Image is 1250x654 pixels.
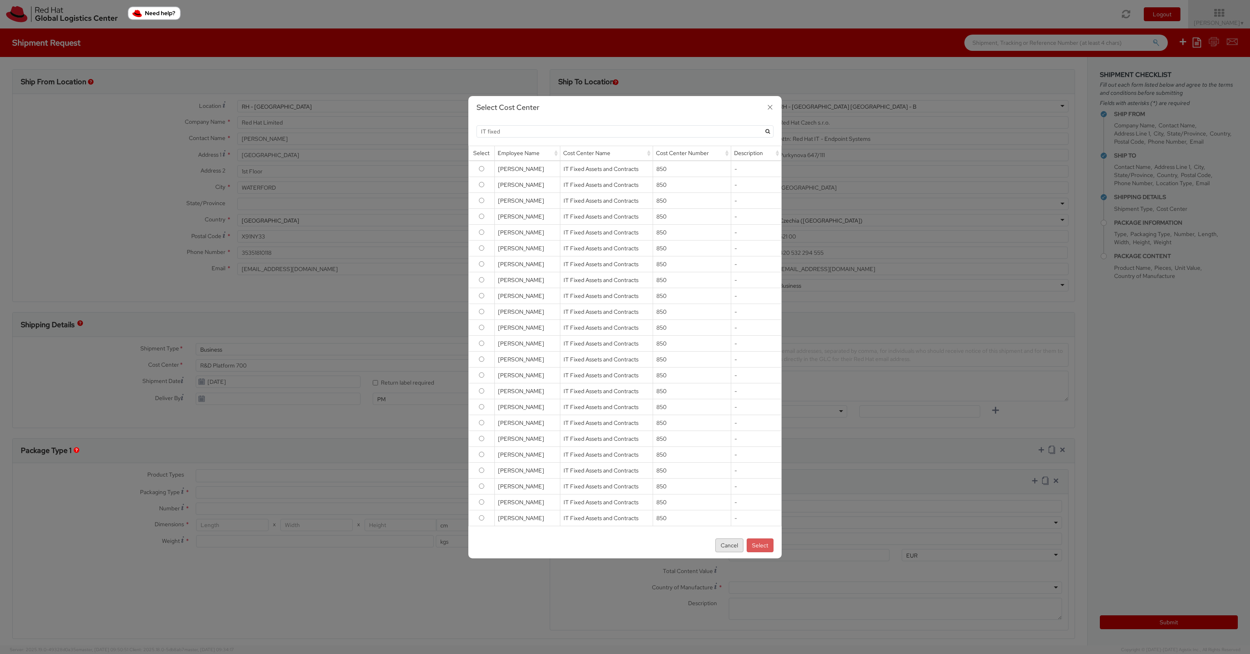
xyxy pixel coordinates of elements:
[494,177,560,192] td: [PERSON_NAME]
[494,192,560,208] td: [PERSON_NAME]
[494,256,560,272] td: [PERSON_NAME]
[560,272,653,288] td: IT Fixed Assets and Contracts
[731,240,782,256] td: -
[560,319,653,335] td: IT Fixed Assets and Contracts
[494,161,560,177] td: [PERSON_NAME]
[560,510,653,526] td: IT Fixed Assets and Contracts
[128,7,181,20] button: Need help?
[731,192,782,208] td: -
[560,383,653,399] td: IT Fixed Assets and Contracts
[653,383,731,399] td: 850
[560,478,653,494] td: IT Fixed Assets and Contracts
[653,288,731,304] td: 850
[731,399,782,415] td: -
[560,177,653,192] td: IT Fixed Assets and Contracts
[653,224,731,240] td: 850
[560,431,653,446] td: IT Fixed Assets and Contracts
[494,462,560,478] td: [PERSON_NAME]
[560,304,653,319] td: IT Fixed Assets and Contracts
[494,351,560,367] td: [PERSON_NAME]
[731,431,782,446] td: -
[494,367,560,383] td: [PERSON_NAME]
[494,446,560,462] td: [PERSON_NAME]
[731,272,782,288] td: -
[653,240,731,256] td: 850
[494,288,560,304] td: [PERSON_NAME]
[494,319,560,335] td: [PERSON_NAME]
[653,446,731,462] td: 850
[731,335,782,351] td: -
[715,538,743,552] button: Cancel
[494,208,560,224] td: [PERSON_NAME]
[731,351,782,367] td: -
[731,177,782,192] td: -
[731,256,782,272] td: -
[494,399,560,415] td: [PERSON_NAME]
[731,478,782,494] td: -
[560,192,653,208] td: IT Fixed Assets and Contracts
[653,304,731,319] td: 850
[494,383,560,399] td: [PERSON_NAME]
[494,335,560,351] td: [PERSON_NAME]
[653,177,731,192] td: 850
[731,224,782,240] td: -
[494,304,560,319] td: [PERSON_NAME]
[494,510,560,526] td: [PERSON_NAME]
[560,446,653,462] td: IT Fixed Assets and Contracts
[653,462,731,478] td: 850
[560,146,653,160] div: Cost Center Name
[653,335,731,351] td: 850
[653,208,731,224] td: 850
[653,319,731,335] td: 850
[494,415,560,431] td: [PERSON_NAME]
[653,399,731,415] td: 850
[731,304,782,319] td: -
[495,146,560,160] div: Employee Name
[653,367,731,383] td: 850
[560,415,653,431] td: IT Fixed Assets and Contracts
[469,146,494,160] div: Select
[494,494,560,510] td: [PERSON_NAME]
[653,272,731,288] td: 850
[560,335,653,351] td: IT Fixed Assets and Contracts
[560,494,653,510] td: IT Fixed Assets and Contracts
[560,240,653,256] td: IT Fixed Assets and Contracts
[731,415,782,431] td: -
[731,319,782,335] td: -
[731,494,782,510] td: -
[560,288,653,304] td: IT Fixed Assets and Contracts
[731,146,782,160] div: Description
[653,415,731,431] td: 850
[560,367,653,383] td: IT Fixed Assets and Contracts
[653,351,731,367] td: 850
[653,256,731,272] td: 850
[494,478,560,494] td: [PERSON_NAME]
[731,510,782,526] td: -
[494,272,560,288] td: [PERSON_NAME]
[494,431,560,446] td: [PERSON_NAME]
[653,161,731,177] td: 850
[731,383,782,399] td: -
[560,462,653,478] td: IT Fixed Assets and Contracts
[653,146,731,160] div: Cost Center Number
[731,367,782,383] td: -
[731,446,782,462] td: -
[560,399,653,415] td: IT Fixed Assets and Contracts
[731,288,782,304] td: -
[494,240,560,256] td: [PERSON_NAME]
[560,161,653,177] td: IT Fixed Assets and Contracts
[560,224,653,240] td: IT Fixed Assets and Contracts
[653,510,731,526] td: 850
[653,431,731,446] td: 850
[476,125,774,138] input: Search by Employee Name, Cost Center Number…
[560,208,653,224] td: IT Fixed Assets and Contracts
[653,494,731,510] td: 850
[560,351,653,367] td: IT Fixed Assets and Contracts
[731,208,782,224] td: -
[731,161,782,177] td: -
[494,224,560,240] td: [PERSON_NAME]
[560,256,653,272] td: IT Fixed Assets and Contracts
[653,478,731,494] td: 850
[747,538,774,552] button: Select
[731,462,782,478] td: -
